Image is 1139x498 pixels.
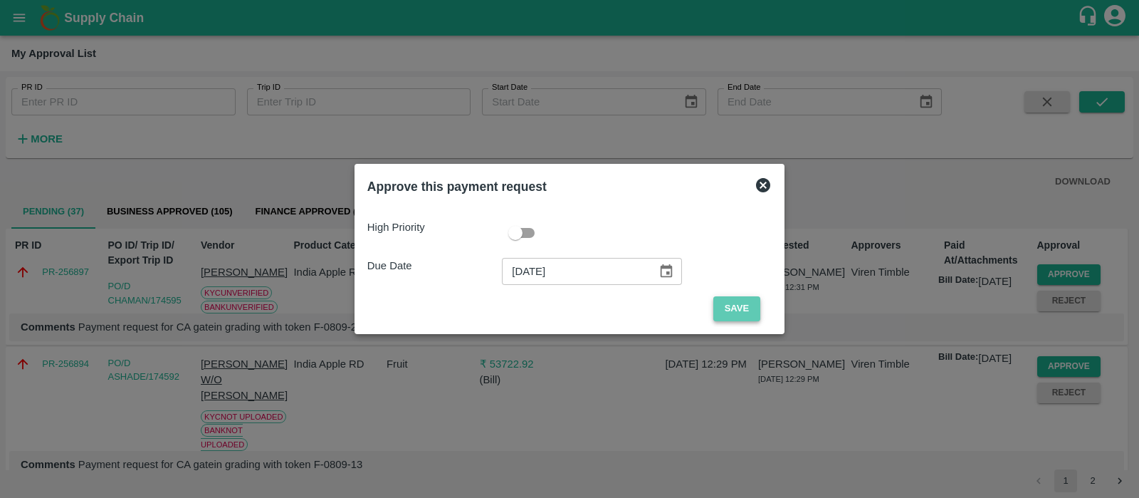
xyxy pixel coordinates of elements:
p: High Priority [367,219,502,235]
button: Save [713,296,760,321]
input: Due Date [502,258,647,285]
b: Approve this payment request [367,180,547,194]
p: Due Date [367,258,502,274]
button: Choose date, selected date is Sep 13, 2025 [653,258,680,285]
